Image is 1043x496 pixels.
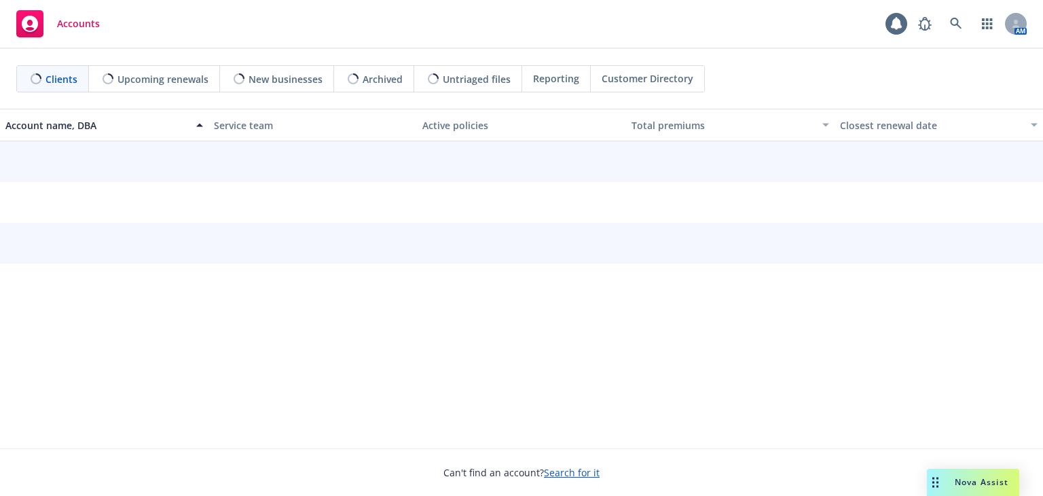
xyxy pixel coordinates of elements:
span: New businesses [249,72,323,86]
span: Reporting [533,71,579,86]
span: Can't find an account? [443,465,600,480]
button: Nova Assist [927,469,1019,496]
a: Switch app [974,10,1001,37]
span: Archived [363,72,403,86]
a: Accounts [11,5,105,43]
div: Service team [214,118,411,132]
div: Active policies [422,118,620,132]
a: Search for it [544,466,600,479]
span: Customer Directory [602,71,693,86]
a: Report a Bug [911,10,938,37]
button: Closest renewal date [835,109,1043,141]
button: Total premiums [626,109,835,141]
div: Account name, DBA [5,118,188,132]
span: Clients [45,72,77,86]
a: Search [943,10,970,37]
span: Nova Assist [955,476,1008,488]
span: Untriaged files [443,72,511,86]
span: Upcoming renewals [117,72,208,86]
div: Total premiums [632,118,814,132]
div: Drag to move [927,469,944,496]
span: Accounts [57,18,100,29]
button: Service team [208,109,417,141]
div: Closest renewal date [840,118,1023,132]
button: Active policies [417,109,625,141]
